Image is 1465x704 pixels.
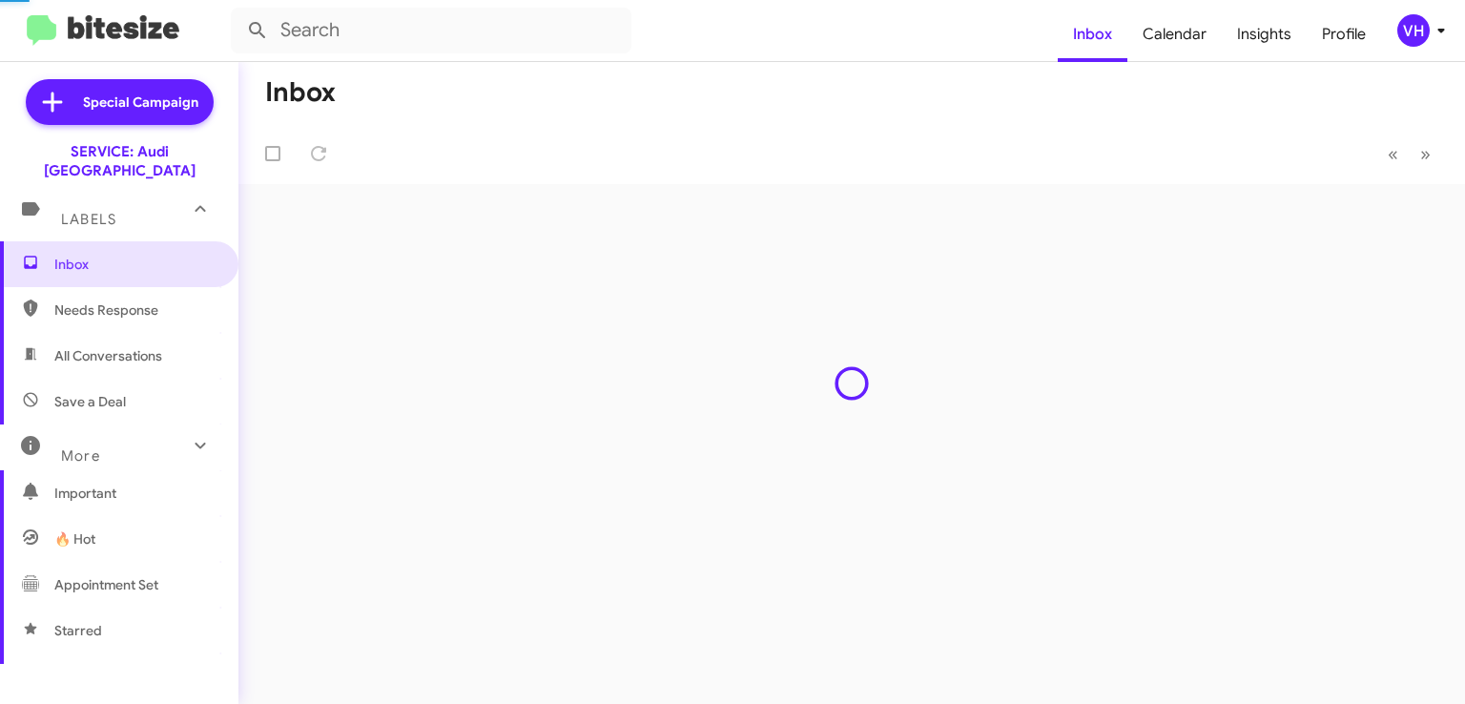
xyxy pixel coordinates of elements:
span: Important [54,484,217,503]
span: More [61,447,100,465]
a: Calendar [1127,7,1222,62]
a: Profile [1307,7,1381,62]
button: Previous [1376,135,1410,174]
span: Special Campaign [83,93,198,112]
span: 🔥 Hot [54,529,95,549]
nav: Page navigation example [1377,135,1442,174]
span: Appointment Set [54,575,158,594]
button: Next [1409,135,1442,174]
span: Labels [61,211,116,228]
h1: Inbox [265,77,336,108]
a: Special Campaign [26,79,214,125]
span: Save a Deal [54,392,126,411]
a: Insights [1222,7,1307,62]
span: Inbox [54,255,217,274]
button: VH [1381,14,1444,47]
span: Needs Response [54,300,217,320]
div: VH [1397,14,1430,47]
span: » [1420,142,1431,166]
input: Search [231,8,631,53]
span: All Conversations [54,346,162,365]
span: « [1388,142,1398,166]
span: Starred [54,621,102,640]
a: Inbox [1058,7,1127,62]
